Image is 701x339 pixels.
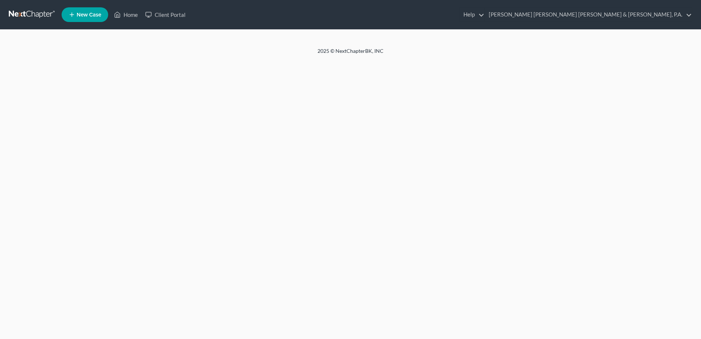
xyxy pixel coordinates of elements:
a: Help [460,8,484,21]
a: Client Portal [142,8,189,21]
a: Home [110,8,142,21]
div: 2025 © NextChapterBK, INC [142,47,559,61]
new-legal-case-button: New Case [62,7,108,22]
a: [PERSON_NAME] [PERSON_NAME] [PERSON_NAME] & [PERSON_NAME], P.A. [485,8,692,21]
